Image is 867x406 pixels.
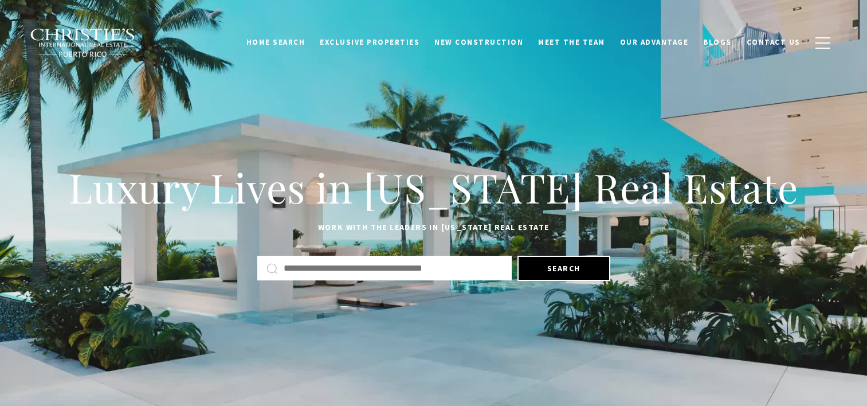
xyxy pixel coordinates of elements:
[620,37,689,47] span: Our Advantage
[30,28,136,58] img: Christie's International Real Estate black text logo
[747,37,801,47] span: Contact Us
[613,32,696,53] a: Our Advantage
[517,256,610,281] button: Search
[703,37,732,47] span: Blogs
[320,37,419,47] span: Exclusive Properties
[61,221,806,235] p: Work with the leaders in [US_STATE] Real Estate
[434,37,523,47] span: New Construction
[312,32,427,53] a: Exclusive Properties
[531,32,613,53] a: Meet the Team
[239,32,313,53] a: Home Search
[61,162,806,213] h1: Luxury Lives in [US_STATE] Real Estate
[427,32,531,53] a: New Construction
[696,32,739,53] a: Blogs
